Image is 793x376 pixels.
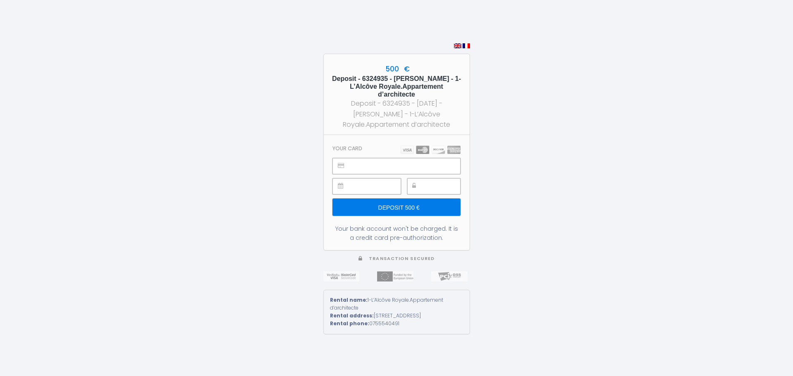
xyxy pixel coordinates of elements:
img: fr.png [463,43,470,48]
strong: Rental name: [330,296,368,303]
div: 1-L’Alcôve Royale.Appartement d’architecte [330,296,463,312]
iframe: Secure payment input frame [351,158,460,174]
iframe: Secure payment input frame [426,179,460,194]
input: Deposit 500 € [332,199,460,216]
strong: Rental phone: [330,320,369,327]
h3: Your card [332,145,362,151]
div: Your bank account won't be charged. It is a credit card pre-authorization. [332,224,460,242]
div: 0755540491 [330,320,463,328]
span: Transaction secured [369,255,434,262]
iframe: Secure payment input frame [351,179,400,194]
div: Deposit - 6324935 - [DATE] - [PERSON_NAME] - 1-L’Alcôve Royale.Appartement d’architecte [331,98,462,129]
div: [STREET_ADDRESS] [330,312,463,320]
img: en.png [454,43,461,48]
img: carts.png [401,146,461,154]
span: 500 € [383,64,410,74]
strong: Rental address: [330,312,374,319]
h5: Deposit - 6324935 - [PERSON_NAME] - 1-L’Alcôve Royale.Appartement d’architecte [331,75,462,99]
